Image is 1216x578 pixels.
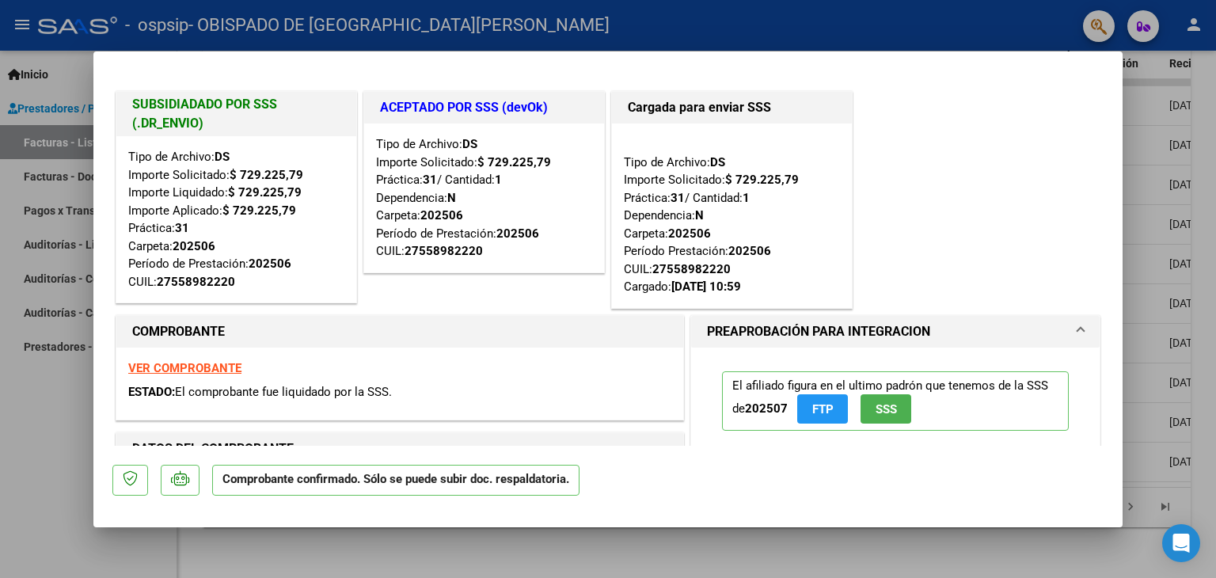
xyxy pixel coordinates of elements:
[652,260,731,279] div: 27558982220
[628,98,836,117] h1: Cargada para enviar SSS
[495,173,502,187] strong: 1
[743,191,750,205] strong: 1
[128,385,175,399] span: ESTADO:
[380,98,588,117] h1: ACEPTADO POR SSS (devOk)
[212,465,579,496] p: Comprobante confirmado. Sólo se puede subir doc. respaldatoria.
[175,385,392,399] span: El comprobante fue liquidado por la SSS.
[420,208,463,222] strong: 202506
[797,394,848,424] button: FTP
[228,185,302,200] strong: $ 729.225,79
[423,173,437,187] strong: 31
[128,361,241,375] a: VER COMPROBANTE
[222,203,296,218] strong: $ 729.225,79
[376,135,592,260] div: Tipo de Archivo: Importe Solicitado: Práctica: / Cantidad: Dependencia: Carpeta: Período de Prest...
[624,135,840,296] div: Tipo de Archivo: Importe Solicitado: Práctica: / Cantidad: Dependencia: Carpeta: Período Prestaci...
[157,273,235,291] div: 27558982220
[671,279,741,294] strong: [DATE] 10:59
[725,173,799,187] strong: $ 729.225,79
[447,191,456,205] strong: N
[812,402,834,416] span: FTP
[728,244,771,258] strong: 202506
[173,239,215,253] strong: 202506
[405,242,483,260] div: 27558982220
[668,226,711,241] strong: 202506
[132,324,225,339] strong: COMPROBANTE
[722,371,1069,431] p: El afiliado figura en el ultimo padrón que tenemos de la SSS de
[671,191,685,205] strong: 31
[249,257,291,271] strong: 202506
[691,316,1100,348] mat-expansion-panel-header: PREAPROBACIÓN PARA INTEGRACION
[128,148,344,291] div: Tipo de Archivo: Importe Solicitado: Importe Liquidado: Importe Aplicado: Práctica: Carpeta: Perí...
[132,441,294,456] strong: DATOS DEL COMPROBANTE
[175,221,189,235] strong: 31
[1162,524,1200,562] div: Open Intercom Messenger
[496,226,539,241] strong: 202506
[707,322,930,341] h1: PREAPROBACIÓN PARA INTEGRACION
[477,155,551,169] strong: $ 729.225,79
[215,150,230,164] strong: DS
[230,168,303,182] strong: $ 729.225,79
[861,394,911,424] button: SSS
[695,208,704,222] strong: N
[462,137,477,151] strong: DS
[710,155,725,169] strong: DS
[745,401,788,416] strong: 202507
[132,95,340,133] h1: SUBSIDIADADO POR SSS (.DR_ENVIO)
[876,402,897,416] span: SSS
